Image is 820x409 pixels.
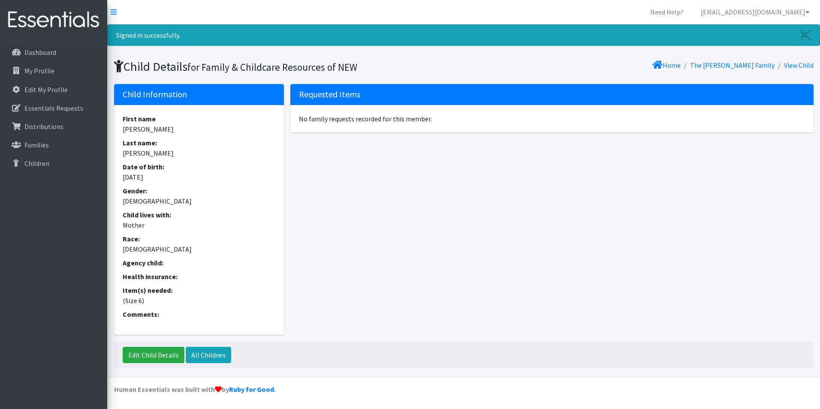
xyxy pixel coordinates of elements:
a: All Children [186,347,231,363]
a: Edit My Profile [3,81,104,98]
dt: Last name: [123,138,276,148]
dt: First name [123,114,276,124]
p: My Profile [24,66,54,75]
a: Families [3,136,104,153]
h1: Child Details [114,59,461,74]
a: The [PERSON_NAME] Family [690,61,775,69]
a: Distributions [3,118,104,135]
dd: [DEMOGRAPHIC_DATA] [123,196,276,206]
dt: Health insurance: [123,271,276,282]
dd: (Size 6) [123,295,276,306]
div: No family requests recorded for this member. [290,105,814,132]
dt: Child lives with: [123,210,276,220]
dd: [DEMOGRAPHIC_DATA] [123,244,276,254]
dt: Race: [123,234,276,244]
dd: Mother [123,220,276,230]
dt: Gender: [123,186,276,196]
p: Families [24,141,49,149]
dd: [PERSON_NAME] [123,148,276,158]
img: HumanEssentials [3,6,104,34]
dt: Comments: [123,309,276,319]
a: My Profile [3,62,104,79]
dd: [PERSON_NAME] [123,124,276,134]
dt: Date of birth: [123,162,276,172]
dd: [DATE] [123,172,276,182]
dt: Agency child: [123,258,276,268]
a: [EMAIL_ADDRESS][DOMAIN_NAME] [694,3,817,21]
p: Edit My Profile [24,85,68,94]
dt: Item(s) needed: [123,285,276,295]
p: Children [24,159,49,168]
p: Essentials Requests [24,104,83,112]
a: Dashboard [3,44,104,61]
a: Close [792,25,820,45]
strong: Human Essentials was built with by . [114,385,276,394]
a: Children [3,155,104,172]
h5: Requested Items [290,84,814,105]
p: Distributions [24,122,63,131]
p: Dashboard [24,48,56,57]
small: for Family & Childcare Resources of NEW [187,61,357,73]
a: Essentials Requests [3,99,104,117]
a: Home [652,61,681,69]
a: Edit Child Details [123,347,184,363]
h5: Child Information [114,84,284,105]
a: View Child [784,61,814,69]
div: Signed in successfully. [107,24,820,46]
a: Ruby for Good [229,385,274,394]
a: Need Help? [643,3,690,21]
